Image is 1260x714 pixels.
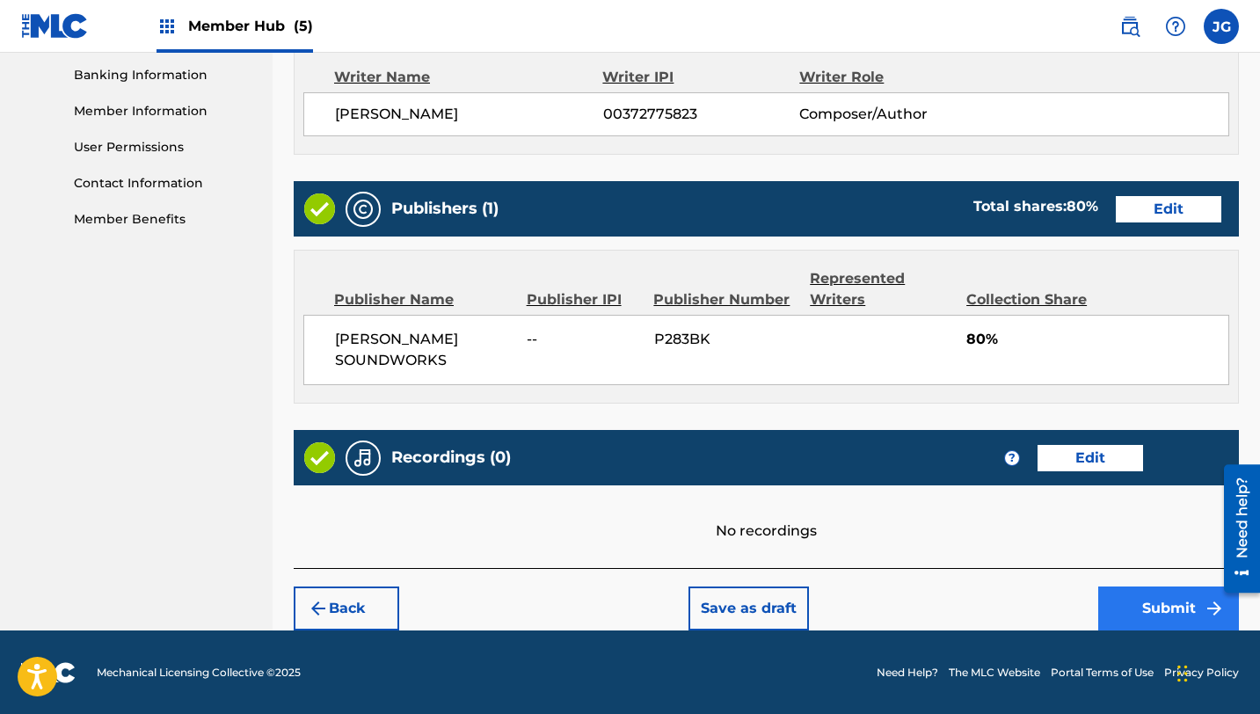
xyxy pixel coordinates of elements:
span: 00372775823 [603,104,800,125]
a: Banking Information [74,66,251,84]
span: 80% [966,329,1228,350]
span: [PERSON_NAME] [335,104,603,125]
img: search [1119,16,1140,37]
button: Save as draft [688,586,809,630]
a: Privacy Policy [1164,665,1239,681]
a: User Permissions [74,138,251,157]
div: Total shares: [973,196,1098,217]
button: Edit [1038,445,1143,471]
a: Portal Terms of Use [1051,665,1154,681]
iframe: Resource Center [1211,457,1260,599]
img: help [1165,16,1186,37]
div: Publisher Name [334,289,513,310]
iframe: Chat Widget [1172,630,1260,714]
a: Public Search [1112,9,1147,44]
div: Writer IPI [602,67,799,88]
button: Submit [1098,586,1239,630]
img: Top Rightsholders [157,16,178,37]
span: ? [1005,451,1019,465]
img: Recordings [353,448,374,469]
span: Mechanical Licensing Collective © 2025 [97,665,301,681]
img: 7ee5dd4eb1f8a8e3ef2f.svg [308,598,329,619]
div: Publisher IPI [527,289,641,310]
img: Valid [304,193,335,224]
div: Drag [1177,647,1188,700]
a: Contact Information [74,174,251,193]
a: Need Help? [877,665,938,681]
span: Member Hub [188,16,313,36]
h5: Recordings (0) [391,448,511,468]
div: No recordings [294,485,1239,542]
img: Publishers [353,199,374,220]
a: Member Benefits [74,210,251,229]
button: Back [294,586,399,630]
div: Help [1158,9,1193,44]
span: P283BK [654,329,798,350]
img: MLC Logo [21,13,89,39]
div: User Menu [1204,9,1239,44]
a: Member Information [74,102,251,120]
span: [PERSON_NAME] SOUNDWORKS [335,329,513,371]
img: f7272a7cc735f4ea7f67.svg [1204,598,1225,619]
span: Composer/Author [799,104,978,125]
span: 80 % [1067,198,1098,215]
div: Writer Role [799,67,979,88]
a: The MLC Website [949,665,1040,681]
div: Publisher Number [653,289,797,310]
img: logo [21,662,76,683]
div: Collection Share [966,289,1101,310]
span: (5) [294,18,313,34]
img: Valid [304,442,335,473]
div: Writer Name [334,67,602,88]
span: -- [527,329,641,350]
button: Edit [1116,196,1221,222]
h5: Publishers (1) [391,199,499,219]
div: Represented Writers [810,268,953,310]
